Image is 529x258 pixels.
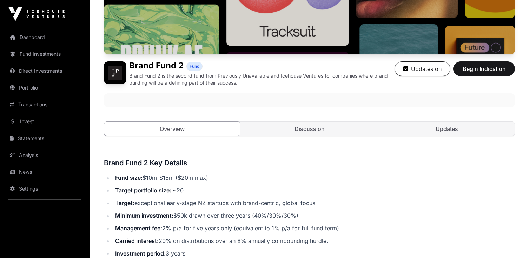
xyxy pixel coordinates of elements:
nav: Tabs [104,122,515,136]
span: Begin Indication [462,65,506,73]
a: Fund Investments [6,46,84,62]
button: Updates on [395,61,450,76]
li: 20% on distributions over an 8% annually compounding hurdle. [113,236,515,246]
li: 2% p/a for five years only (equivalent to 1% p/a for full fund term). [113,223,515,233]
img: Icehouse Ventures Logo [8,7,65,21]
strong: Target portfolio size: ~ [115,187,177,194]
a: Settings [6,181,84,197]
a: Analysis [6,147,84,163]
a: Dashboard [6,29,84,45]
strong: Fund size: [115,174,143,181]
span: Fund [190,64,199,69]
a: Invest [6,114,84,129]
a: Begin Indication [453,68,515,75]
li: exceptional early-stage NZ startups with brand-centric, global focus [113,198,515,208]
a: Overview [104,121,240,136]
iframe: Chat Widget [494,224,529,258]
li: $50k drawn over three years (40%/30%/30%) [113,211,515,220]
img: Brand Fund 2 [104,61,126,84]
h1: Brand Fund 2 [129,61,184,71]
a: Direct Investments [6,63,84,79]
strong: Target: [115,199,134,206]
a: Portfolio [6,80,84,95]
h3: Brand Fund 2 Key Details [104,157,515,168]
li: $10m-$15m ($20m max) [113,173,515,183]
a: Transactions [6,97,84,112]
a: Statements [6,131,84,146]
strong: Management fee: [115,225,162,232]
strong: Investment period: [115,250,166,257]
a: Discussion [242,122,377,136]
button: Begin Indication [453,61,515,76]
li: 20 [113,185,515,195]
a: News [6,164,84,180]
p: Brand Fund 2 is the second fund from Previously Unavailable and Icehouse Ventures for companies w... [129,72,395,86]
a: Updates [379,122,515,136]
strong: Carried interest: [115,237,159,244]
strong: Minimum investment: [115,212,173,219]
